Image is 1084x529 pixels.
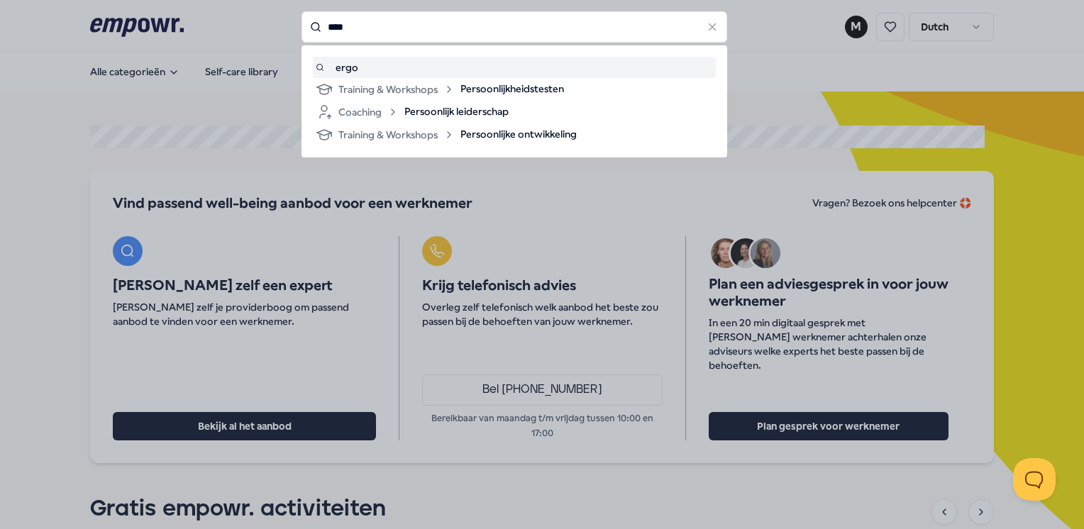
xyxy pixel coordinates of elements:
[404,104,509,121] span: Persoonlijk leiderschap
[316,60,713,75] a: ergo
[316,104,399,121] div: Coaching
[316,81,455,98] div: Training & Workshops
[302,11,727,43] input: Search for products, categories or subcategories
[316,126,455,143] div: Training & Workshops
[316,126,713,143] a: Training & WorkshopsPersoonlijke ontwikkeling
[316,104,713,121] a: CoachingPersoonlijk leiderschap
[460,81,564,98] span: Persoonlijkheidstesten
[460,126,577,143] span: Persoonlijke ontwikkeling
[316,81,713,98] a: Training & WorkshopsPersoonlijkheidstesten
[1013,458,1056,501] iframe: Help Scout Beacon - Open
